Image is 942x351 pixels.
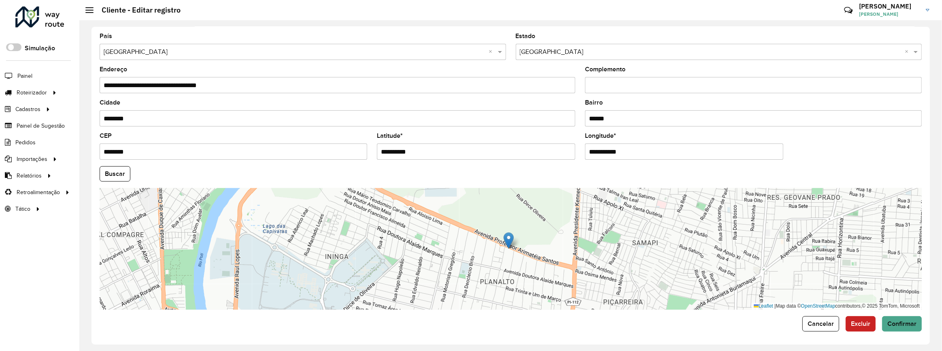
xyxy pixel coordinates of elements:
label: Simulação [25,43,55,53]
a: Leaflet [754,303,773,309]
label: Endereço [100,64,127,74]
span: Excluir [851,320,870,327]
h2: Cliente - Editar registro [94,6,181,15]
span: | [774,303,776,309]
span: Painel [17,72,32,80]
button: Buscar [100,166,130,182]
a: OpenStreetMap [801,303,836,309]
span: Cadastros [15,105,40,113]
button: Cancelar [802,316,839,332]
span: Clear all [489,47,496,57]
span: Confirmar [887,320,916,327]
span: Pedidos [15,138,36,147]
span: Cancelar [808,320,834,327]
img: Marker [504,232,514,249]
button: Excluir [846,316,876,332]
span: Retroalimentação [17,188,60,197]
div: Map data © contributors,© 2025 TomTom, Microsoft [752,303,922,310]
label: País [100,31,112,41]
label: Longitude [585,131,616,141]
span: Clear all [905,47,912,57]
label: CEP [100,131,112,141]
span: [PERSON_NAME] [859,11,920,18]
label: Estado [516,31,536,41]
span: Importações [17,155,47,163]
span: Painel de Sugestão [17,122,65,130]
span: Relatórios [17,171,42,180]
span: Tático [15,205,30,213]
span: Roteirizador [17,88,47,97]
label: Cidade [100,98,120,107]
button: Confirmar [882,316,922,332]
h3: [PERSON_NAME] [859,2,920,10]
a: Contato Rápido [840,2,857,19]
label: Bairro [585,98,603,107]
label: Latitude [377,131,403,141]
label: Complemento [585,64,625,74]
